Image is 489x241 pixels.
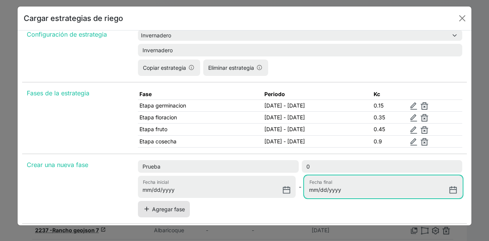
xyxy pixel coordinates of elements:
[421,138,428,146] img: delete
[410,114,418,122] img: edit
[374,114,385,120] span: 0.35
[27,30,129,39] p: Configuración de estrategia
[143,205,151,213] span: add
[421,126,428,134] img: delete
[421,102,428,110] img: delete
[264,126,305,132] span: [DATE] - [DATE]
[138,88,263,100] th: Fase
[264,138,305,145] span: [DATE] - [DATE]
[139,126,167,132] span: Etapa fruto
[139,114,177,120] span: Etapa floracion
[27,88,129,98] p: Fases de la estrategia
[203,59,268,76] button: Eliminar estrategia
[372,88,408,100] th: Kc
[138,44,462,56] input: Nombre de la estrategia
[27,160,129,169] p: Crear una nueva fase
[138,201,190,217] button: addAgregar fase
[24,13,123,24] h5: Cargar estrategias de riego
[374,126,385,132] span: 0.45
[264,102,305,109] span: [DATE] - [DATE]
[421,114,428,122] img: delete
[264,114,305,120] span: [DATE] - [DATE]
[374,102,384,109] span: 0.15
[374,138,382,145] span: 0.9
[138,59,200,76] button: Copiar estrategia
[302,160,463,173] input: Valor de kc
[139,102,186,109] span: Etapa germinacion
[263,88,372,100] th: Periodo
[410,126,418,134] img: edit
[410,102,418,110] img: edit
[139,138,176,145] span: Etapa cosecha
[456,12,468,24] button: Close
[138,160,299,173] input: Nombre de la fase
[299,182,301,191] span: -
[410,138,418,146] img: edit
